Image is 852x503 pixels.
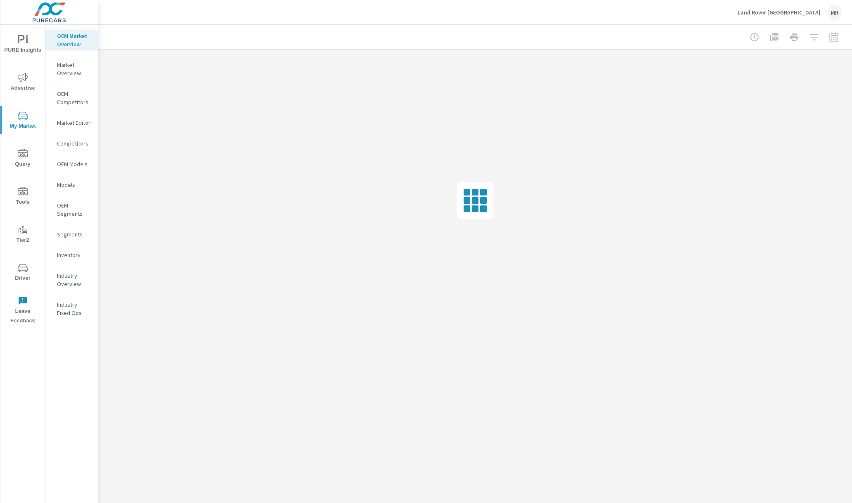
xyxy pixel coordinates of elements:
div: Competitors [45,137,98,150]
p: Market Overview [57,61,91,77]
p: Segments [57,230,91,238]
p: Industry Overview [57,272,91,288]
div: MR [827,5,842,20]
p: Models [57,181,91,189]
div: Industry Fixed Ops [45,298,98,319]
span: Tier2 [3,225,43,245]
div: OEM Segments [45,199,98,220]
div: nav menu [0,25,45,329]
p: Inventory [57,251,91,259]
p: OEM Segments [57,201,91,218]
p: OEM Models [57,160,91,168]
div: Inventory [45,249,98,261]
div: OEM Competitors [45,88,98,108]
p: OEM Market Overview [57,32,91,48]
div: Market Editor [45,117,98,129]
span: Advertise [3,73,43,93]
span: Leave Feedback [3,296,43,326]
p: Industry Fixed Ops [57,300,91,317]
span: My Market [3,111,43,131]
span: Driver [3,263,43,283]
p: Competitors [57,139,91,148]
div: Segments [45,228,98,241]
div: Market Overview [45,59,98,79]
p: Land Rover [GEOGRAPHIC_DATA] [738,9,821,16]
div: Industry Overview [45,269,98,290]
div: OEM Market Overview [45,30,98,50]
span: PURE Insights [3,35,43,55]
p: OEM Competitors [57,90,91,106]
span: Query [3,149,43,169]
div: OEM Models [45,158,98,170]
div: Models [45,179,98,191]
span: Tools [3,187,43,207]
p: Market Editor [57,119,91,127]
